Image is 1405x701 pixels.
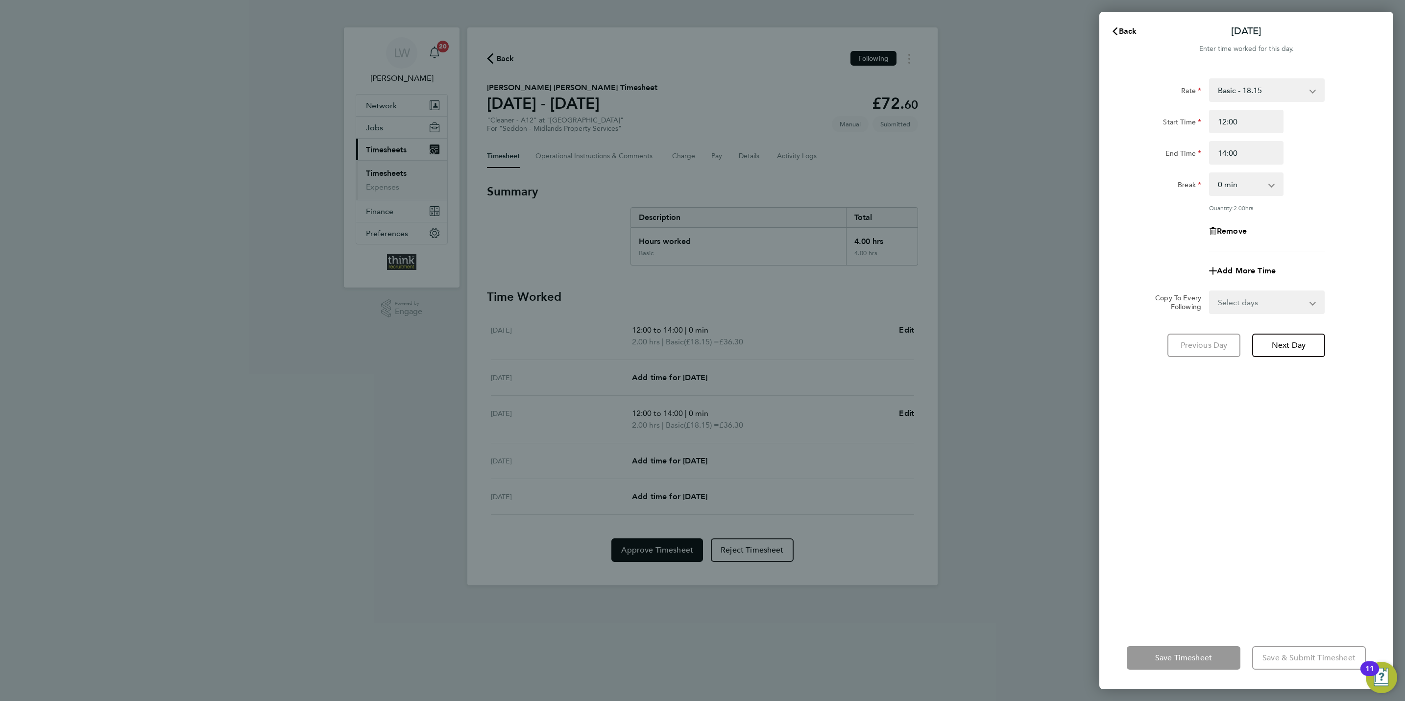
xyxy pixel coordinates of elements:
button: Next Day [1252,334,1325,357]
span: 2.00 [1234,204,1245,212]
button: Remove [1209,227,1247,235]
span: Add More Time [1217,266,1276,275]
div: Enter time worked for this day. [1099,43,1393,55]
span: Next Day [1272,340,1306,350]
label: End Time [1165,149,1201,161]
button: Open Resource Center, 11 new notifications [1366,662,1397,693]
input: E.g. 18:00 [1209,141,1284,165]
div: Quantity: hrs [1209,204,1325,212]
button: Add More Time [1209,267,1276,275]
span: Back [1119,26,1137,36]
label: Rate [1181,86,1201,98]
label: Copy To Every Following [1147,293,1201,311]
div: 11 [1365,669,1374,681]
input: E.g. 08:00 [1209,110,1284,133]
button: Back [1101,22,1147,41]
p: [DATE] [1231,24,1261,38]
label: Break [1178,180,1201,192]
label: Start Time [1163,118,1201,129]
span: Remove [1217,226,1247,236]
